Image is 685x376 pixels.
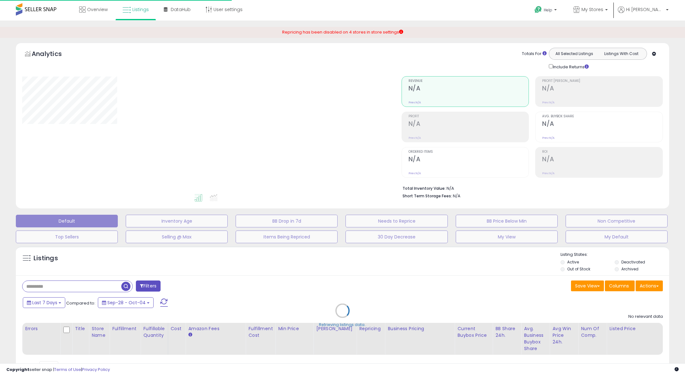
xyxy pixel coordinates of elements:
small: Prev: N/A [409,171,421,175]
button: BB Drop in 7d [236,215,338,227]
small: Prev: N/A [409,101,421,104]
span: Avg. Buybox Share [542,115,663,118]
button: BB Price Below Min [456,215,558,227]
strong: Copyright [6,367,29,373]
b: Total Inventory Value: [403,186,446,191]
button: My Default [566,231,668,243]
button: Top Sellers [16,231,118,243]
a: Hi [PERSON_NAME] [618,6,669,21]
button: Items Being Repriced [236,231,338,243]
span: Help [544,7,552,13]
small: Prev: N/A [409,136,421,140]
button: Listings With Cost [598,50,645,58]
button: My View [456,231,558,243]
div: seller snap | | [6,367,110,373]
h2: N/A [542,156,663,164]
span: N/A [453,193,460,199]
div: Include Returns [544,63,596,70]
span: ROI [542,150,663,154]
button: All Selected Listings [551,50,598,58]
h5: Analytics [32,49,74,60]
i: Get Help [534,6,542,14]
h2: N/A [542,85,663,93]
h2: N/A [409,156,529,164]
button: Inventory Age [126,215,228,227]
small: Prev: N/A [542,136,555,140]
small: Prev: N/A [542,101,555,104]
h2: N/A [542,120,663,129]
div: Repricing has been disabled on 4 stores in store settings [282,29,403,35]
span: Listings [132,6,149,13]
li: N/A [403,184,658,192]
b: Short Term Storage Fees: [403,193,452,199]
button: Non Competitive [566,215,668,227]
span: Profit [PERSON_NAME] [542,79,663,83]
h2: N/A [409,120,529,129]
span: Overview [87,6,108,13]
span: DataHub [171,6,191,13]
small: Prev: N/A [542,171,555,175]
div: Retrieving listings data.. [319,322,366,327]
span: Revenue [409,79,529,83]
span: Ordered Items [409,150,529,154]
h2: N/A [409,85,529,93]
a: Help [530,1,563,21]
span: Hi [PERSON_NAME] [626,6,664,13]
span: My Stores [581,6,603,13]
div: Totals For [522,51,547,57]
button: 30 Day Decrease [346,231,447,243]
button: Needs to Reprice [346,215,447,227]
button: Default [16,215,118,227]
span: Profit [409,115,529,118]
button: Selling @ Max [126,231,228,243]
